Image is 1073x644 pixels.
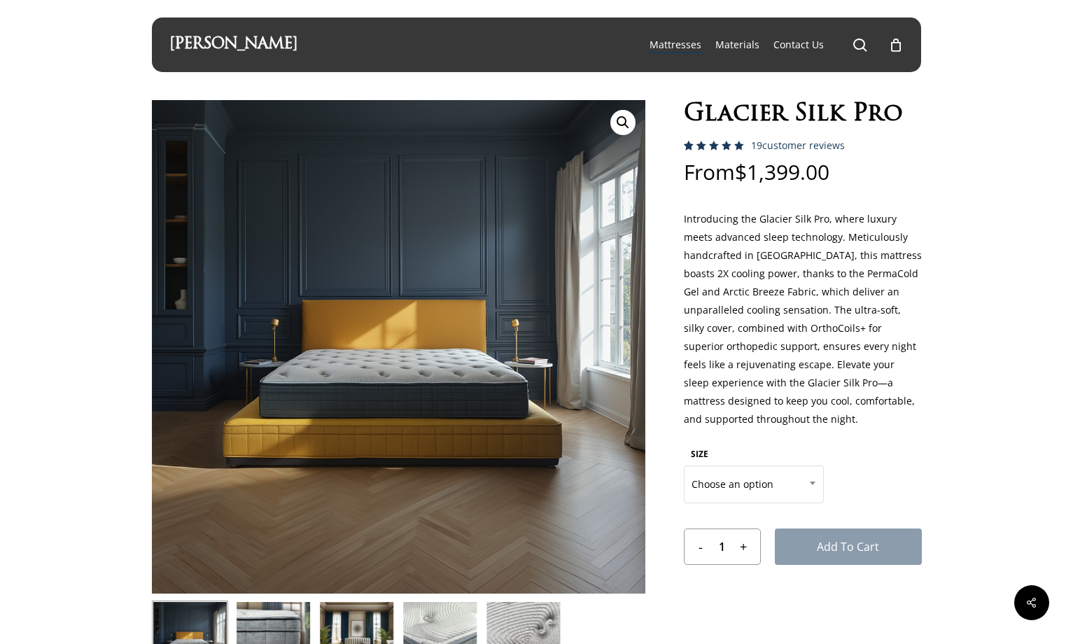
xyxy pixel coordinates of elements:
input: + [736,529,760,564]
div: Rated 5.00 out of 5 [684,141,744,150]
span: Choose an option [684,465,824,503]
span: $ [735,157,747,186]
a: View full-screen image gallery [610,110,636,135]
nav: Main Menu [643,17,904,72]
button: Add to cart [775,528,922,565]
span: Mattresses [650,38,701,51]
span: 18 [684,141,699,164]
input: Product quantity [708,529,735,564]
a: Contact Us [773,38,824,52]
span: Materials [715,38,759,51]
span: 19 [751,139,762,152]
label: SIZE [691,448,708,460]
bdi: 1,399.00 [735,157,829,186]
span: Choose an option [685,470,823,499]
h1: Glacier Silk Pro [684,100,922,129]
p: Introducing the Glacier Silk Pro, where luxury meets advanced sleep technology. Meticulously hand... [684,210,922,443]
a: 19customer reviews [751,140,845,151]
a: [PERSON_NAME] [169,37,297,52]
span: Contact Us [773,38,824,51]
span: Rated out of 5 based on customer ratings [684,141,744,209]
p: From [684,162,922,210]
a: Mattresses [650,38,701,52]
a: Materials [715,38,759,52]
input: - [685,529,709,564]
a: Cart [888,37,904,52]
